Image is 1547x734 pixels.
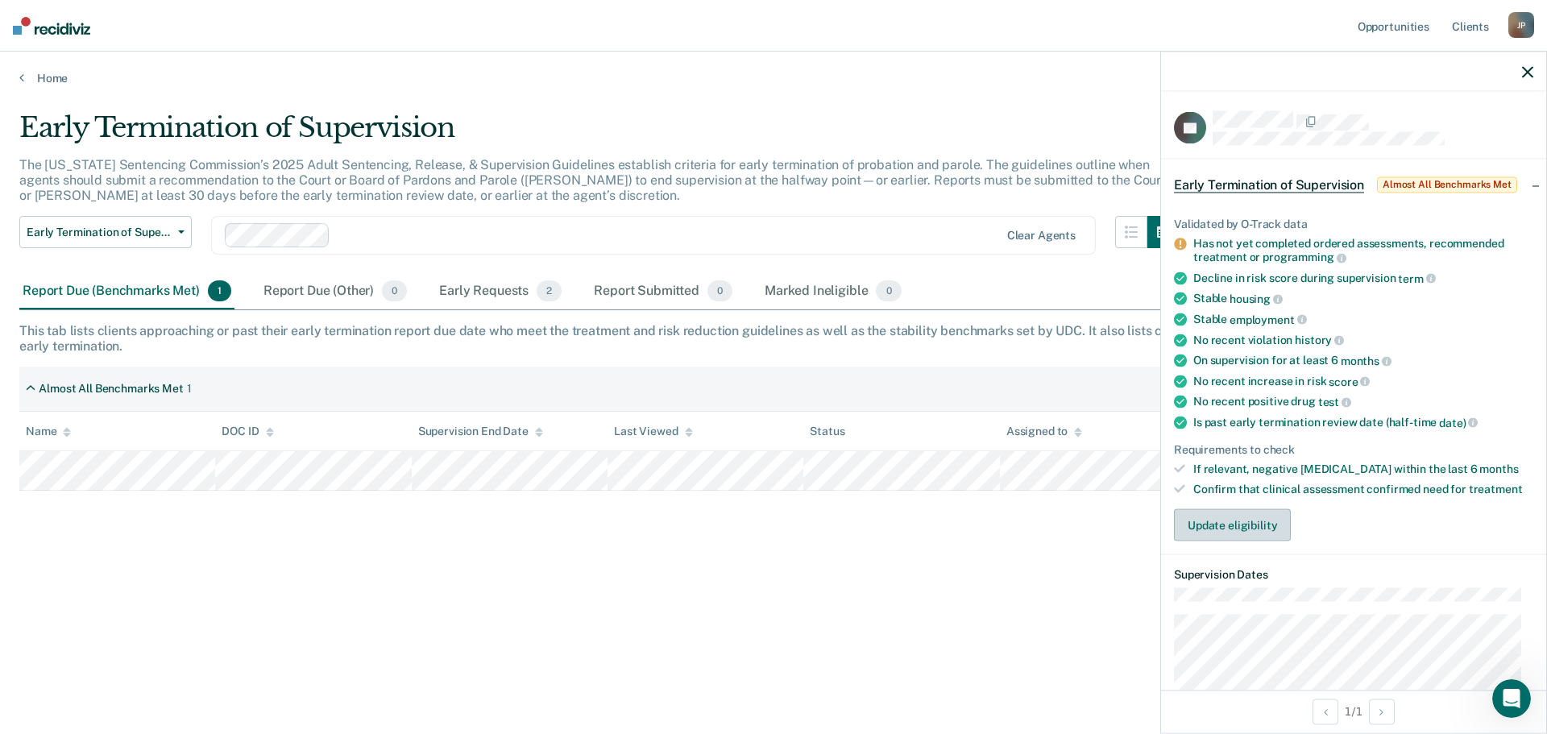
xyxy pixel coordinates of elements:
[19,71,1528,85] a: Home
[707,280,732,301] span: 0
[876,280,901,301] span: 0
[26,425,71,438] div: Name
[1193,292,1533,306] div: Stable
[187,382,192,396] div: 1
[1174,176,1364,193] span: Early Termination of Supervision
[208,280,231,301] span: 1
[1174,217,1533,230] div: Validated by O-Track data
[260,274,410,309] div: Report Due (Other)
[761,274,905,309] div: Marked Ineligible
[1295,334,1344,346] span: history
[1193,271,1533,285] div: Decline in risk score during supervision
[1161,690,1546,732] div: 1 / 1
[19,157,1166,203] p: The [US_STATE] Sentencing Commission’s 2025 Adult Sentencing, Release, & Supervision Guidelines e...
[1341,355,1391,367] span: months
[382,280,407,301] span: 0
[1193,416,1533,430] div: Is past early termination review date (half-time
[1174,442,1533,456] div: Requirements to check
[436,274,565,309] div: Early Requests
[1193,374,1533,388] div: No recent increase in risk
[1398,272,1435,284] span: term
[1439,416,1478,429] span: date)
[418,425,543,438] div: Supervision End Date
[1193,462,1533,476] div: If relevant, negative [MEDICAL_DATA] within the last 6
[1174,568,1533,582] dt: Supervision Dates
[1318,396,1351,408] span: test
[27,226,172,239] span: Early Termination of Supervision
[222,425,273,438] div: DOC ID
[614,425,692,438] div: Last Viewed
[591,274,736,309] div: Report Submitted
[537,280,562,301] span: 2
[1313,699,1338,724] button: Previous Opportunity
[1369,699,1395,724] button: Next Opportunity
[810,425,844,438] div: Status
[1006,425,1082,438] div: Assigned to
[1193,354,1533,368] div: On supervision for at least 6
[1508,12,1534,38] div: J P
[1007,229,1076,243] div: Clear agents
[19,111,1180,157] div: Early Termination of Supervision
[1193,333,1533,347] div: No recent violation
[19,323,1528,354] div: This tab lists clients approaching or past their early termination report due date who meet the t...
[1492,679,1531,718] iframe: Intercom live chat
[39,382,184,396] div: Almost All Benchmarks Met
[1193,483,1533,496] div: Confirm that clinical assessment confirmed need for
[1469,483,1523,496] span: treatment
[1230,313,1306,326] span: employment
[13,17,90,35] img: Recidiviz
[1377,176,1517,193] span: Almost All Benchmarks Met
[1174,509,1291,541] button: Update eligibility
[19,274,234,309] div: Report Due (Benchmarks Met)
[1193,395,1533,409] div: No recent positive drug
[1230,292,1283,305] span: housing
[1161,159,1546,210] div: Early Termination of SupervisionAlmost All Benchmarks Met
[1193,237,1533,264] div: Has not yet completed ordered assessments, recommended treatment or programming
[1329,375,1370,388] span: score
[1193,313,1533,327] div: Stable
[1479,462,1518,475] span: months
